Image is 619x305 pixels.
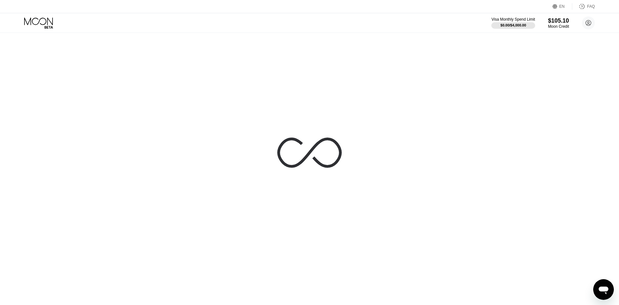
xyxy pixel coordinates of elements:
div: $105.10 [548,17,569,24]
div: FAQ [587,4,595,9]
div: EN [559,4,565,9]
div: Visa Monthly Spend Limit$0.00/$4,000.00 [491,17,535,29]
div: FAQ [572,3,595,10]
div: $105.10Moon Credit [548,17,569,29]
div: Moon Credit [548,24,569,29]
iframe: Button to launch messaging window [593,279,614,300]
div: $0.00 / $4,000.00 [500,23,526,27]
div: Visa Monthly Spend Limit [491,17,535,22]
div: EN [553,3,572,10]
